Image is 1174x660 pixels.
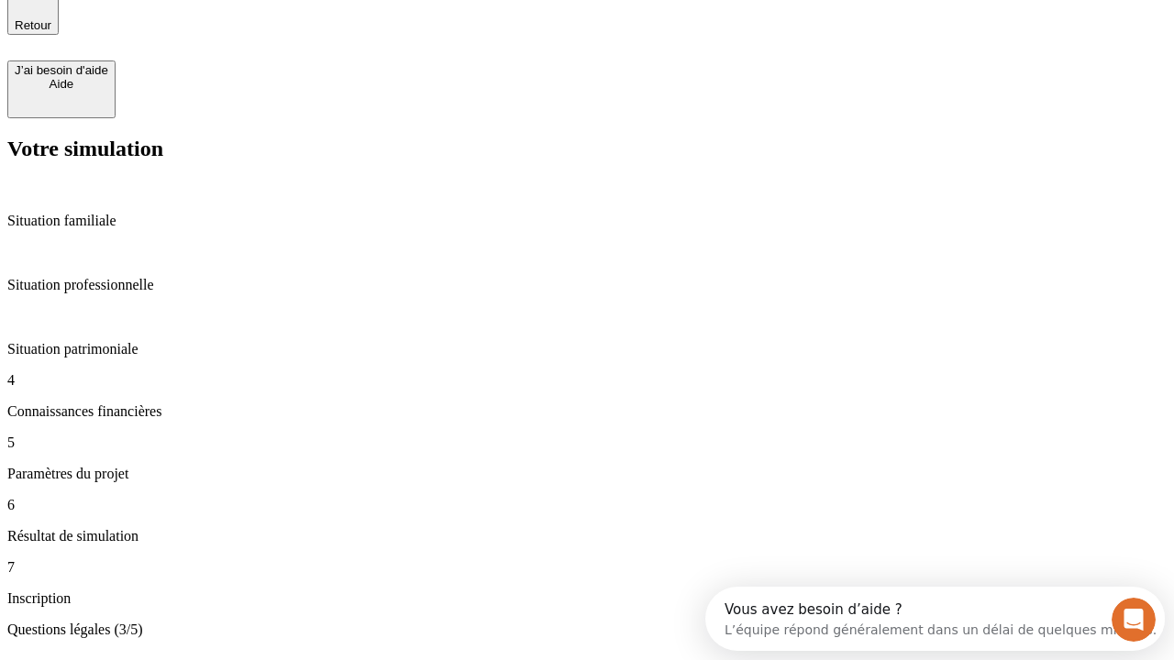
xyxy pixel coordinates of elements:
div: Ouvrir le Messenger Intercom [7,7,505,58]
p: 7 [7,559,1167,576]
span: Retour [15,18,51,32]
p: Inscription [7,590,1167,607]
div: J’ai besoin d'aide [15,63,108,77]
p: 4 [7,372,1167,389]
p: Connaissances financières [7,403,1167,420]
div: Aide [15,77,108,91]
p: 6 [7,497,1167,513]
iframe: Intercom live chat discovery launcher [705,587,1165,651]
p: Situation patrimoniale [7,341,1167,357]
p: 5 [7,434,1167,451]
p: Situation professionnelle [7,277,1167,293]
iframe: Intercom live chat [1112,598,1156,642]
p: Résultat de simulation [7,528,1167,544]
button: J’ai besoin d'aideAide [7,60,116,118]
div: L’équipe répond généralement dans un délai de quelques minutes. [19,30,451,49]
h2: Votre simulation [7,137,1167,161]
p: Paramètres du projet [7,466,1167,482]
p: Questions légales (3/5) [7,621,1167,638]
p: Situation familiale [7,213,1167,229]
div: Vous avez besoin d’aide ? [19,16,451,30]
